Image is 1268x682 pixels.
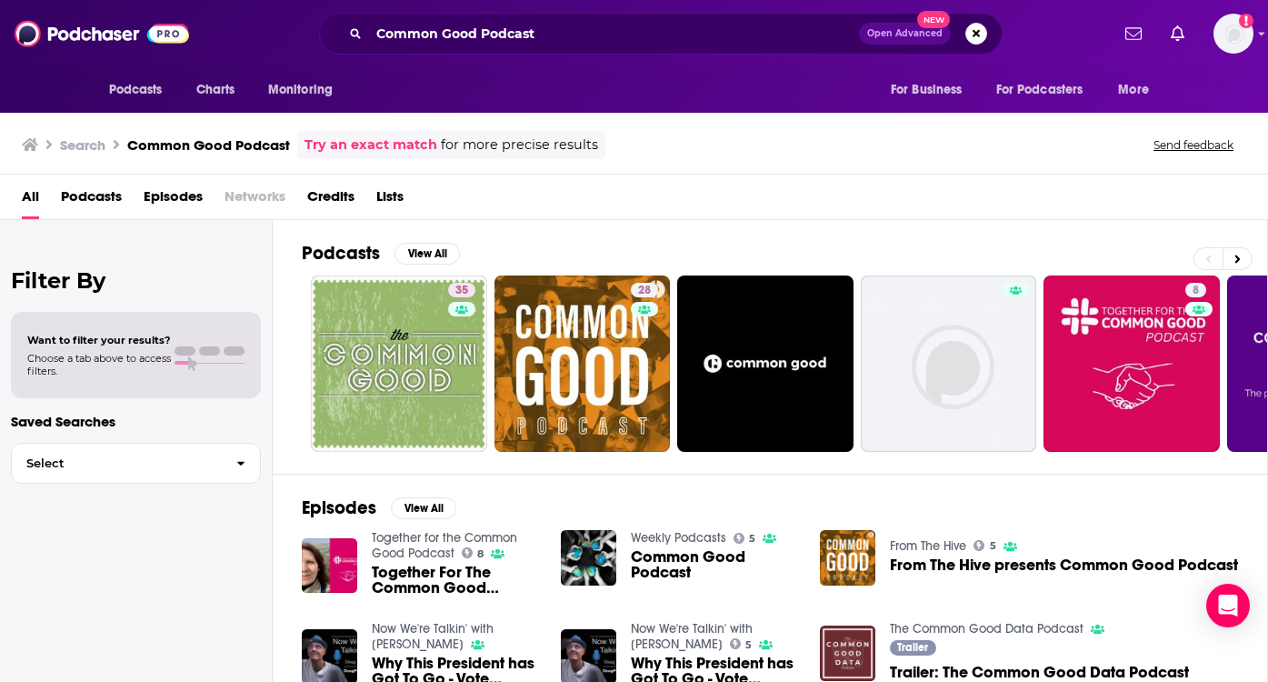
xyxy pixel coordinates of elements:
[27,334,171,346] span: Want to filter your results?
[307,182,354,219] a: Credits
[890,665,1189,680] a: Trailer: The Common Good Data Podcast
[631,530,726,546] a: Weekly Podcasts
[1213,14,1253,54] span: Logged in as broadleafbooks_
[561,530,616,586] img: Common Good Podcast
[897,642,928,653] span: Trailer
[61,182,122,219] a: Podcasts
[631,549,798,580] a: Common Good Podcast
[917,11,950,28] span: New
[1213,14,1253,54] button: Show profile menu
[127,136,290,154] h3: Common Good Podcast
[730,638,753,649] a: 5
[372,621,494,652] a: Now We're Talkin' with Doug Pagitt
[1118,18,1149,49] a: Show notifications dropdown
[1105,73,1172,107] button: open menu
[96,73,186,107] button: open menu
[890,538,966,554] a: From The Hive
[1193,282,1199,300] span: 8
[890,557,1238,573] a: From The Hive presents Common Good Podcast
[144,182,203,219] a: Episodes
[1213,14,1253,54] img: User Profile
[1185,283,1206,297] a: 8
[302,242,460,265] a: PodcastsView All
[631,621,753,652] a: Now We're Talkin' with Doug Pagitt
[820,530,875,586] img: From The Hive presents Common Good Podcast
[494,276,671,452] a: 28
[1206,584,1250,627] div: Open Intercom Messenger
[391,497,456,519] button: View All
[225,182,285,219] span: Networks
[302,496,376,519] h2: Episodes
[973,540,996,551] a: 5
[268,77,333,103] span: Monitoring
[376,182,404,219] a: Lists
[305,135,437,155] a: Try an exact match
[1163,18,1192,49] a: Show notifications dropdown
[441,135,598,155] span: for more precise results
[734,533,756,544] a: 5
[12,457,222,469] span: Select
[302,538,357,594] img: Together For The Common Good Podcast - [TRAILER] With Jenny Sinclair
[372,530,517,561] a: Together for the Common Good Podcast
[1118,77,1149,103] span: More
[448,283,475,297] a: 35
[890,621,1083,637] a: The Common Good Data Podcast
[462,547,484,558] a: 8
[302,242,380,265] h2: Podcasts
[15,16,189,51] img: Podchaser - Follow, Share and Rate Podcasts
[878,73,985,107] button: open menu
[22,182,39,219] a: All
[859,23,951,45] button: Open AdvancedNew
[477,550,484,558] span: 8
[638,282,651,300] span: 28
[255,73,356,107] button: open menu
[631,283,658,297] a: 28
[11,443,261,484] button: Select
[27,352,171,377] span: Choose a tab above to access filters.
[369,19,859,48] input: Search podcasts, credits, & more...
[185,73,246,107] a: Charts
[984,73,1110,107] button: open menu
[820,626,875,681] img: Trailer: The Common Good Data Podcast
[196,77,235,103] span: Charts
[990,542,996,550] span: 5
[867,29,943,38] span: Open Advanced
[394,243,460,265] button: View All
[1239,14,1253,28] svg: Add a profile image
[891,77,963,103] span: For Business
[11,267,261,294] h2: Filter By
[372,565,539,596] span: Together For The Common Good Podcast - [TRAILER] With [PERSON_NAME]
[319,13,1003,55] div: Search podcasts, credits, & more...
[745,641,752,649] span: 5
[749,535,755,543] span: 5
[1043,276,1220,452] a: 8
[372,565,539,596] a: Together For The Common Good Podcast - [TRAILER] With Jenny Sinclair
[996,77,1083,103] span: For Podcasters
[311,276,487,452] a: 35
[1148,137,1239,153] button: Send feedback
[455,282,468,300] span: 35
[60,136,105,154] h3: Search
[109,77,163,103] span: Podcasts
[11,413,261,430] p: Saved Searches
[302,496,456,519] a: EpisodesView All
